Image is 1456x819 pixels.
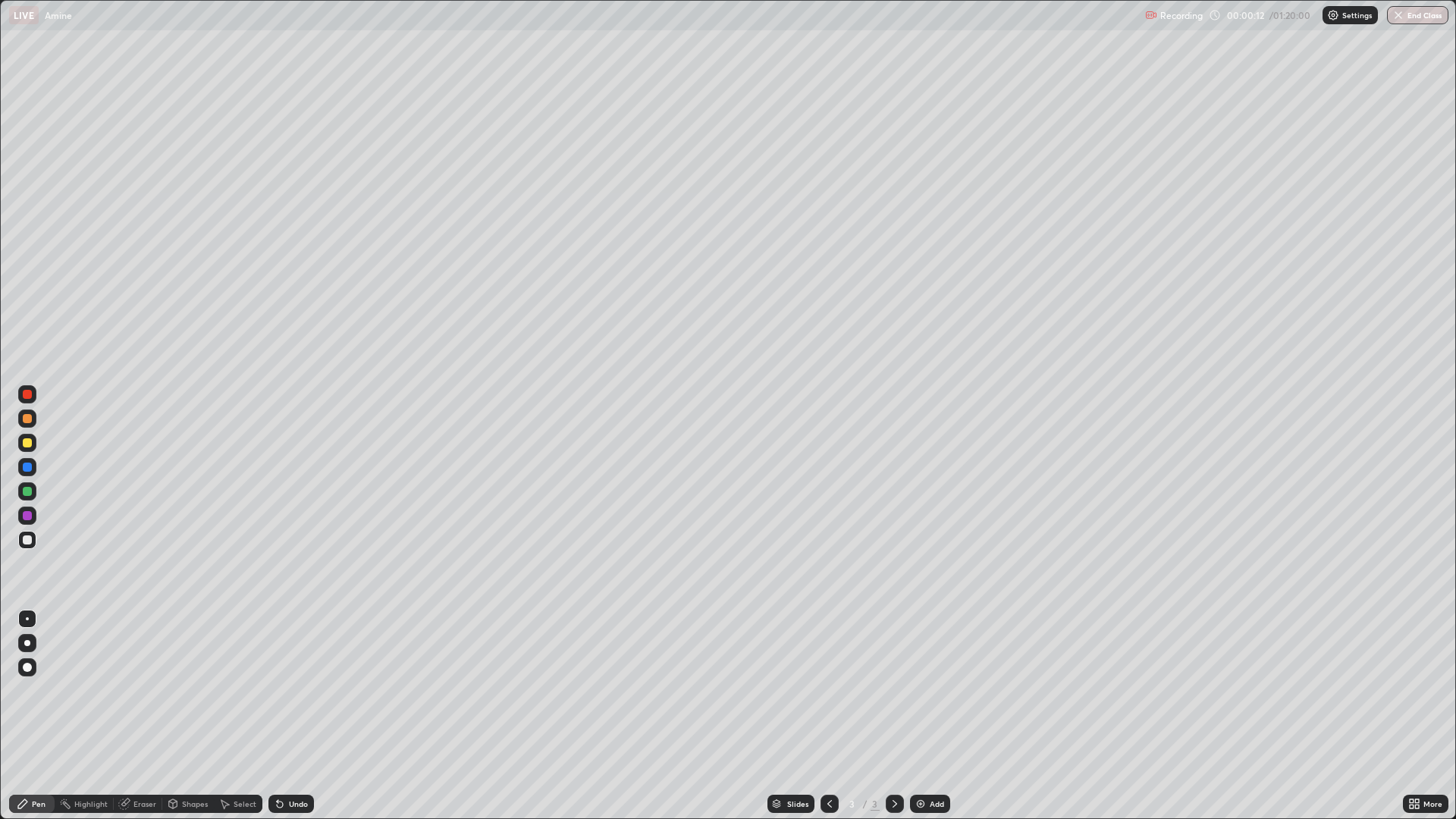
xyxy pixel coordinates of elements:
p: Recording [1160,10,1203,21]
img: add-slide-button [915,798,927,810]
div: Eraser [133,800,156,808]
img: class-settings-icons [1327,9,1339,21]
div: Undo [289,800,308,808]
img: recording.375f2c34.svg [1145,9,1157,21]
div: Add [930,800,944,808]
p: LIVE [14,9,34,21]
div: 3 [871,797,880,811]
div: More [1423,800,1442,808]
div: 3 [845,799,860,808]
div: Pen [32,800,45,808]
div: Shapes [182,800,208,808]
p: Settings [1342,11,1372,19]
div: Slides [787,800,808,808]
div: Select [234,800,256,808]
div: / [863,799,868,808]
img: end-class-cross [1392,9,1404,21]
div: Highlight [74,800,108,808]
button: End Class [1387,6,1448,24]
p: Amine [45,9,72,21]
